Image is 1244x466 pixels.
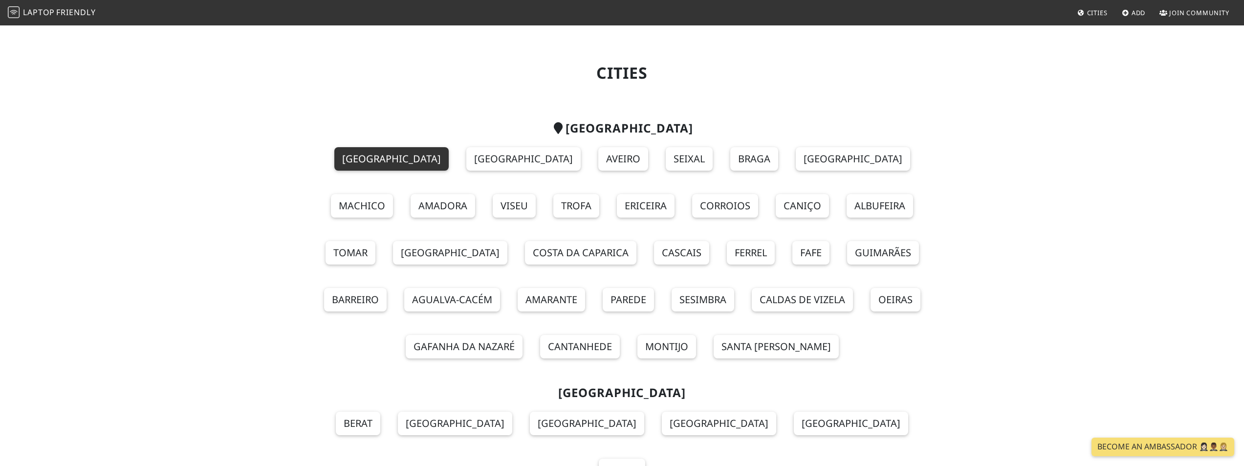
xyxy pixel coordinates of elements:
[1091,438,1234,456] a: Become an Ambassador 🤵🏻‍♀️🤵🏾‍♂️🤵🏼‍♀️
[404,288,500,311] a: Agualva-Cacém
[847,241,919,265] a: Guimarães
[730,147,778,171] a: Braga
[334,147,449,171] a: [GEOGRAPHIC_DATA]
[326,241,375,265] a: Tomar
[306,64,939,82] h1: Cities
[336,412,380,435] a: Berat
[1156,4,1233,22] a: Join Community
[306,386,939,400] h2: [GEOGRAPHIC_DATA]
[466,147,581,171] a: [GEOGRAPHIC_DATA]
[794,412,908,435] a: [GEOGRAPHIC_DATA]
[540,335,620,358] a: Cantanhede
[714,335,839,358] a: Santa [PERSON_NAME]
[518,288,585,311] a: Amarante
[411,194,475,218] a: Amadora
[727,241,775,265] a: Ferrel
[847,194,913,218] a: Albufeira
[8,6,20,18] img: LaptopFriendly
[331,194,393,218] a: Machico
[1118,4,1150,22] a: Add
[1087,8,1108,17] span: Cities
[23,7,55,18] span: Laptop
[752,288,853,311] a: Caldas de Vizela
[796,147,910,171] a: [GEOGRAPHIC_DATA]
[672,288,734,311] a: Sesimbra
[1073,4,1112,22] a: Cities
[598,147,648,171] a: Aveiro
[8,4,96,22] a: LaptopFriendly LaptopFriendly
[654,241,709,265] a: Cascais
[603,288,654,311] a: Parede
[1169,8,1229,17] span: Join Community
[662,412,776,435] a: [GEOGRAPHIC_DATA]
[393,241,507,265] a: [GEOGRAPHIC_DATA]
[324,288,387,311] a: Barreiro
[398,412,512,435] a: [GEOGRAPHIC_DATA]
[530,412,644,435] a: [GEOGRAPHIC_DATA]
[692,194,758,218] a: Corroios
[792,241,829,265] a: Fafe
[525,241,636,265] a: Costa da Caparica
[406,335,523,358] a: Gafanha da Nazaré
[493,194,536,218] a: Viseu
[666,147,713,171] a: Seixal
[306,121,939,135] h2: [GEOGRAPHIC_DATA]
[553,194,599,218] a: Trofa
[617,194,675,218] a: Ericeira
[56,7,95,18] span: Friendly
[637,335,696,358] a: Montijo
[871,288,920,311] a: Oeiras
[776,194,829,218] a: Caniço
[1132,8,1146,17] span: Add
